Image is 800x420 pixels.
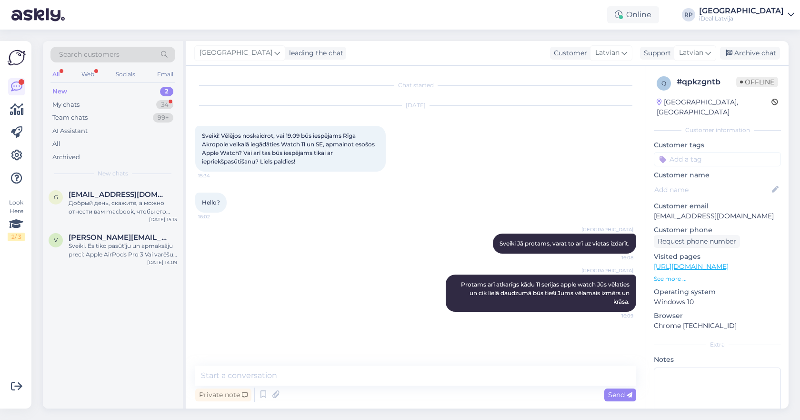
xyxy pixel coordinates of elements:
[654,275,781,283] p: See more ...
[657,97,771,117] div: [GEOGRAPHIC_DATA], [GEOGRAPHIC_DATA]
[202,132,376,165] span: Sveiki! Vēlējos noskaidrot, vai 19.09 būs iespējams Rīga Akropole veikalā iegādāties Watch 11 un ...
[654,297,781,307] p: Windows 10
[654,211,781,221] p: [EMAIL_ADDRESS][DOMAIN_NAME]
[52,126,88,136] div: AI Assistant
[156,100,173,110] div: 34
[654,235,740,248] div: Request phone number
[699,7,784,15] div: [GEOGRAPHIC_DATA]
[595,48,620,58] span: Latvian
[736,77,778,87] span: Offline
[640,48,671,58] div: Support
[654,311,781,321] p: Browser
[581,267,633,274] span: [GEOGRAPHIC_DATA]
[54,194,58,201] span: g
[8,198,25,241] div: Look Here
[80,68,96,81] div: Web
[98,169,128,178] span: New chats
[198,172,234,179] span: 15:34
[195,389,251,401] div: Private note
[195,101,636,110] div: [DATE]
[52,87,67,96] div: New
[195,81,636,90] div: Chat started
[581,226,633,233] span: [GEOGRAPHIC_DATA]
[69,242,177,259] div: Sveiki. Es tiko pasūtīju un apmaksāju preci: Apple AirPods Pro 3 Vai varēšu saņemt [DATE] veikalā...
[52,153,80,162] div: Archived
[654,262,729,271] a: [URL][DOMAIN_NAME]
[654,126,781,134] div: Customer information
[598,312,633,319] span: 16:09
[654,225,781,235] p: Customer phone
[52,139,60,149] div: All
[598,254,633,261] span: 16:08
[59,50,120,60] span: Search customers
[699,7,794,22] a: [GEOGRAPHIC_DATA]iDeal Latvija
[54,236,58,244] span: v
[608,390,632,399] span: Send
[654,321,781,331] p: Chrome [TECHNICAL_ID]
[114,68,137,81] div: Socials
[285,48,343,58] div: leading the chat
[654,184,770,195] input: Add name
[160,87,173,96] div: 2
[654,152,781,166] input: Add a tag
[198,213,234,220] span: 16:02
[52,113,88,123] div: Team chats
[550,48,587,58] div: Customer
[677,76,736,88] div: # qpkzgntb
[69,199,177,216] div: Добрый день, скажите, а можно отнести вам macbook, чтобы его разобрать и почистить от пыли и тп? ...
[661,80,666,87] span: q
[155,68,175,81] div: Email
[200,48,272,58] span: [GEOGRAPHIC_DATA]
[69,233,168,242] span: viktors.puga@gmail.com
[153,113,173,123] div: 99+
[654,170,781,180] p: Customer name
[654,340,781,349] div: Extra
[654,355,781,365] p: Notes
[654,252,781,262] p: Visited pages
[500,240,630,247] span: Sveiki Jā protams, varat to arī uz vietas izdarīt.
[679,48,703,58] span: Latvian
[720,47,780,60] div: Archive chat
[607,6,659,23] div: Online
[654,140,781,150] p: Customer tags
[52,100,80,110] div: My chats
[50,68,61,81] div: All
[8,233,25,241] div: 2 / 3
[69,190,168,199] span: grundmanise@gmail.com
[149,216,177,223] div: [DATE] 15:13
[699,15,784,22] div: iDeal Latvija
[461,281,631,305] span: Protams arī atkarīgs kādu 11 serijas apple watch Jūs vēlaties un cik lielā daudzumā būs tieši Jum...
[8,49,26,67] img: Askly Logo
[654,287,781,297] p: Operating system
[682,8,695,21] div: RP
[147,259,177,266] div: [DATE] 14:09
[202,199,220,206] span: Hello?
[654,201,781,211] p: Customer email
